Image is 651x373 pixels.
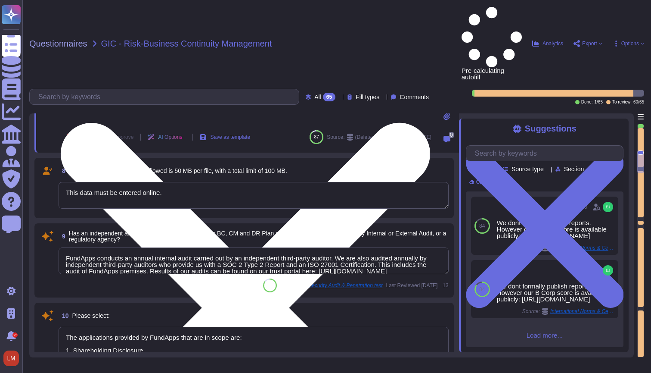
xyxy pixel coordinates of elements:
span: 0 [449,132,454,138]
span: 13 [441,283,448,288]
div: 65 [323,93,335,101]
img: user [603,265,613,276]
span: Comments [400,94,429,100]
span: GIC - Risk-Business Continuity Management [101,39,272,48]
span: Questionnaires [29,39,87,48]
img: user [603,202,613,212]
span: Done: [581,100,593,104]
span: Analytics [542,41,563,46]
button: Analytics [532,40,563,47]
span: 9 [59,233,65,239]
textarea: FundApps conducts an annual internal audit carried out by an independent third-party auditor. We ... [59,248,449,274]
span: Export [582,41,597,46]
button: user [2,349,25,368]
span: To review: [612,100,632,104]
span: 60 / 65 [633,100,644,104]
input: Search by keywords [34,89,299,104]
span: Pre-calculating autofill [462,7,522,80]
input: Search by keywords [471,146,623,161]
span: 8 [59,168,65,174]
img: user [3,351,19,366]
textarea: This data must be entered online. [59,182,449,209]
span: All [314,94,321,100]
span: 84 [479,287,485,292]
span: 10 [59,313,69,319]
span: 87 [314,135,319,139]
span: Load more... [466,332,623,339]
span: Options [621,41,639,46]
span: 1 / 65 [594,100,602,104]
span: Fill types [356,94,379,100]
div: 9+ [12,332,18,338]
span: 84 [479,223,485,229]
span: 84 [267,283,272,288]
